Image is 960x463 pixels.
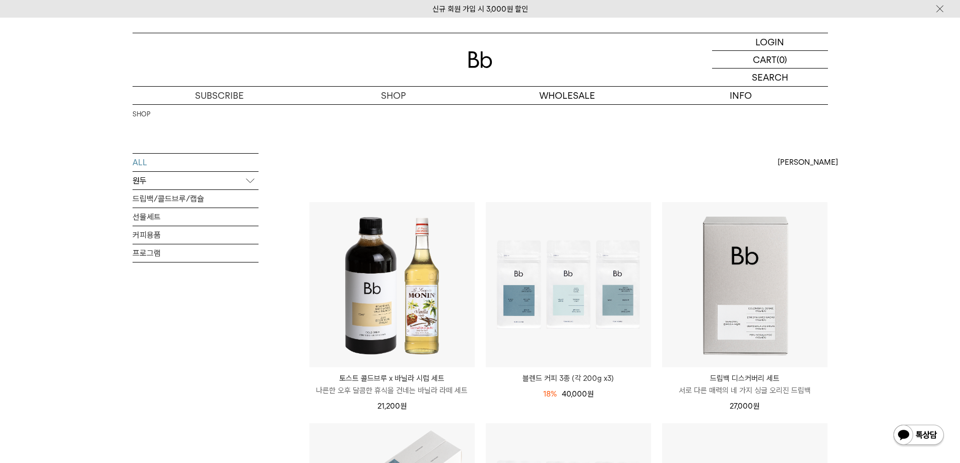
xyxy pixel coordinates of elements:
a: SHOP [306,87,480,104]
img: 카카오톡 채널 1:1 채팅 버튼 [892,424,945,448]
a: SUBSCRIBE [133,87,306,104]
img: 드립백 디스커버리 세트 [662,202,827,367]
p: WHOLESALE [480,87,654,104]
span: 21,200 [377,402,407,411]
a: 신규 회원 가입 시 3,000원 할인 [432,5,528,14]
a: ALL [133,154,259,171]
a: 드립백 디스커버리 세트 서로 다른 매력의 네 가지 싱글 오리진 드립백 [662,372,827,396]
p: 서로 다른 매력의 네 가지 싱글 오리진 드립백 [662,384,827,396]
p: LOGIN [755,33,784,50]
span: 27,000 [730,402,759,411]
p: 드립백 디스커버리 세트 [662,372,827,384]
img: 로고 [468,51,492,68]
span: 40,000 [562,389,594,399]
span: 원 [400,402,407,411]
a: 블렌드 커피 3종 (각 200g x3) [486,372,651,384]
p: (0) [777,51,787,68]
p: CART [753,51,777,68]
p: 원두 [133,172,259,190]
p: SEARCH [752,69,788,86]
img: 블렌드 커피 3종 (각 200g x3) [486,202,651,367]
a: 커피용품 [133,226,259,244]
p: 토스트 콜드브루 x 바닐라 시럽 세트 [309,372,475,384]
a: 선물세트 [133,208,259,226]
div: 18% [543,388,557,400]
a: 토스트 콜드브루 x 바닐라 시럽 세트 나른한 오후 달콤한 휴식을 건네는 바닐라 라떼 세트 [309,372,475,396]
span: 원 [587,389,594,399]
span: [PERSON_NAME] [778,156,838,168]
p: INFO [654,87,828,104]
a: 드립백/콜드브루/캡슐 [133,190,259,208]
img: 토스트 콜드브루 x 바닐라 시럽 세트 [309,202,475,367]
p: 나른한 오후 달콤한 휴식을 건네는 바닐라 라떼 세트 [309,384,475,396]
a: 프로그램 [133,244,259,262]
a: LOGIN [712,33,828,51]
a: SHOP [133,109,150,119]
a: CART (0) [712,51,828,69]
span: 원 [753,402,759,411]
